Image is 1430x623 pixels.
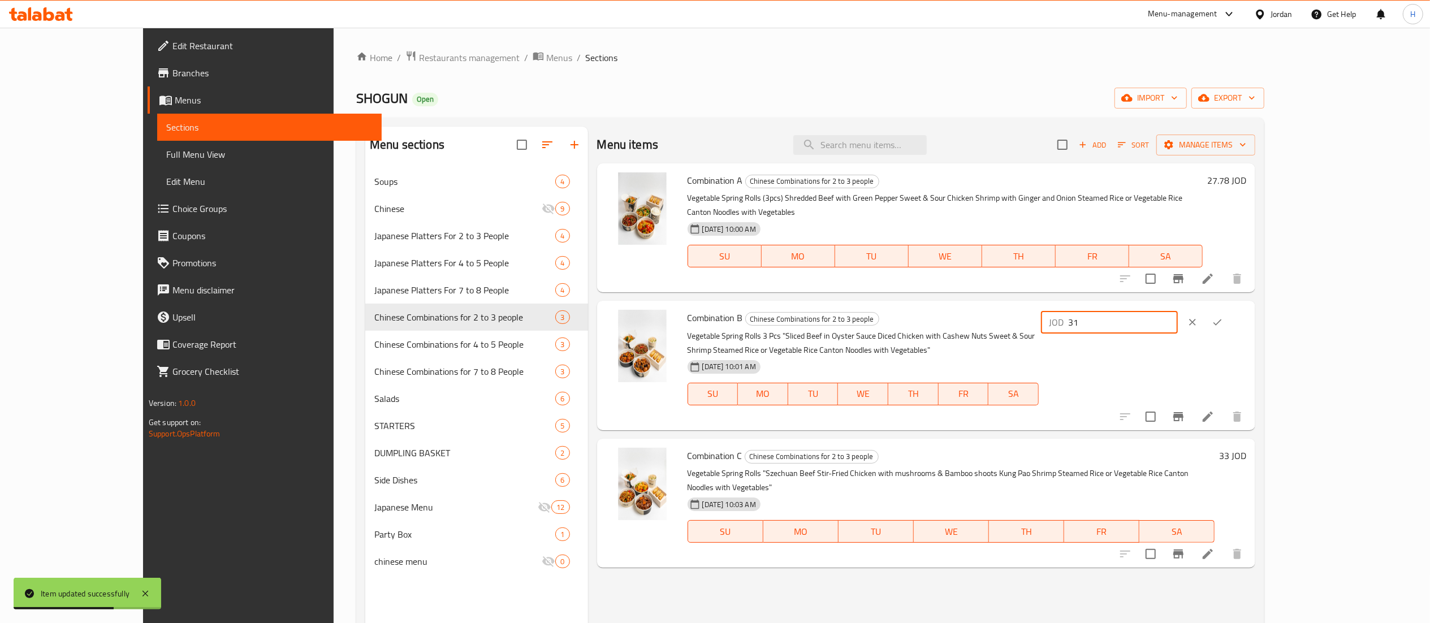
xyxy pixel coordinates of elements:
[1139,542,1163,566] span: Select to update
[524,51,528,64] li: /
[688,466,1215,495] p: Vegetable Spring Rolls "Szechuan Beef Stir-Fried Chicken with mushrooms & Bamboo shoots Kung Pao ...
[1165,403,1192,430] button: Branch-specific-item
[793,135,927,155] input: search
[552,502,569,513] span: 12
[365,168,588,195] div: Soups4
[365,304,588,331] div: Chinese Combinations for 2 to 3 people3
[606,448,679,520] img: Combination C
[556,204,569,214] span: 9
[688,172,743,189] span: Combination A
[555,202,569,215] div: items
[538,500,551,514] svg: Inactive section
[510,133,534,157] span: Select all sections
[688,245,762,267] button: SU
[555,283,569,297] div: items
[556,312,569,323] span: 3
[365,358,588,385] div: Chinese Combinations for 7 to 8 People3
[1165,265,1192,292] button: Branch-specific-item
[555,365,569,378] div: items
[148,222,382,249] a: Coupons
[148,358,382,385] a: Grocery Checklist
[693,386,734,402] span: SU
[1180,310,1205,335] button: clear
[1134,248,1198,265] span: SA
[1068,311,1178,334] input: Please enter price
[374,365,555,378] div: Chinese Combinations for 7 to 8 People
[556,421,569,431] span: 5
[762,245,835,267] button: MO
[374,500,538,514] span: Japanese Menu
[166,148,373,161] span: Full Menu View
[1165,138,1246,152] span: Manage items
[412,93,438,106] div: Open
[374,419,555,432] span: STARTERS
[556,529,569,540] span: 1
[556,258,569,269] span: 4
[365,494,588,521] div: Japanese Menu12
[542,555,555,568] svg: Inactive section
[1201,547,1215,561] a: Edit menu item
[1139,520,1215,543] button: SA
[365,439,588,466] div: DUMPLING BASKET2
[374,256,555,270] span: Japanese Platters For 4 to 5 People
[556,366,569,377] span: 3
[370,136,444,153] h2: Menu sections
[606,310,679,382] img: Combination B
[1139,405,1163,429] span: Select to update
[742,386,784,402] span: MO
[374,310,555,324] div: Chinese Combinations for 2 to 3 people
[766,248,831,265] span: MO
[365,163,588,579] nav: Menu sections
[365,521,588,548] div: Party Box1
[412,94,438,104] span: Open
[149,426,221,441] a: Support.OpsPlatform
[914,520,989,543] button: WE
[148,59,382,86] a: Branches
[374,527,555,541] span: Party Box
[148,276,382,304] a: Menu disclaimer
[745,175,879,188] div: Chinese Combinations for 2 to 3 people
[546,51,572,64] span: Menus
[738,383,788,405] button: MO
[1224,265,1251,292] button: delete
[374,202,542,215] span: Chinese
[561,131,588,158] button: Add section
[745,450,879,464] div: Chinese Combinations for 2 to 3 people
[172,39,373,53] span: Edit Restaurant
[1201,272,1215,285] a: Edit menu item
[551,500,569,514] div: items
[397,51,401,64] li: /
[556,339,569,350] span: 3
[698,361,761,372] span: [DATE] 10:01 AM
[888,383,939,405] button: TH
[172,283,373,297] span: Menu disclaimer
[1114,88,1187,109] button: import
[597,136,659,153] h2: Menu items
[149,415,201,430] span: Get support on:
[374,229,555,243] div: Japanese Platters For 2 to 3 People
[1205,310,1230,335] button: ok
[993,524,1060,540] span: TH
[768,524,834,540] span: MO
[1201,410,1215,423] a: Edit menu item
[405,50,520,65] a: Restaurants management
[374,473,555,487] div: Side Dishes
[533,50,572,65] a: Menus
[419,51,520,64] span: Restaurants management
[374,555,542,568] span: chinese menu
[148,86,382,114] a: Menus
[365,276,588,304] div: Japanese Platters For 7 to 8 People4
[175,93,373,107] span: Menus
[374,338,555,351] div: Chinese Combinations for 4 to 5 People
[166,120,373,134] span: Sections
[1148,7,1217,21] div: Menu-management
[1191,88,1264,109] button: export
[374,446,555,460] span: DUMPLING BASKET
[1200,91,1255,105] span: export
[166,175,373,188] span: Edit Menu
[365,466,588,494] div: Side Dishes6
[172,310,373,324] span: Upsell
